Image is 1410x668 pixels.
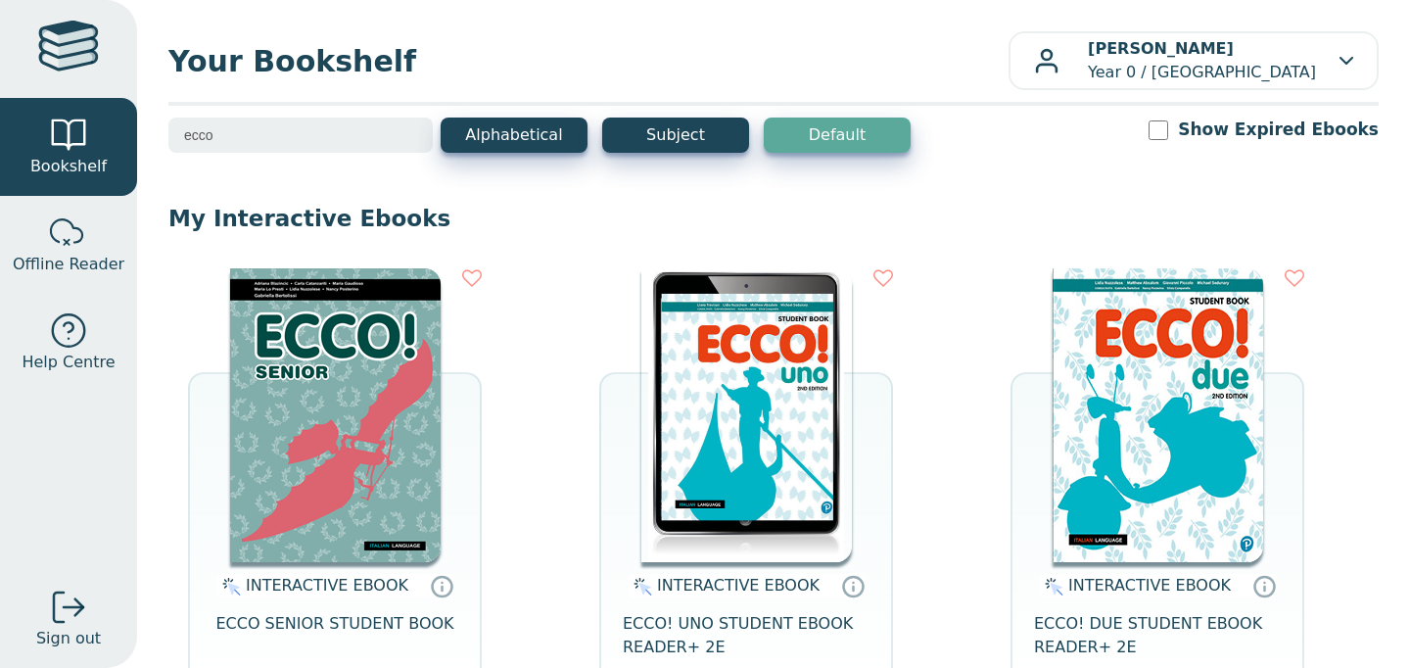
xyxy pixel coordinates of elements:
[1034,612,1281,659] span: ECCO! DUE STUDENT EBOOK READER+ 2E
[1088,39,1234,58] b: [PERSON_NAME]
[841,574,865,597] a: Interactive eBooks are accessed online via the publisher’s portal. They contain interactive resou...
[30,155,107,178] span: Bookshelf
[1178,118,1379,142] label: Show Expired Ebooks
[215,612,453,659] span: ECCO SENIOR STUDENT BOOK
[36,627,101,650] span: Sign out
[1039,575,1063,598] img: interactive.svg
[168,204,1379,233] p: My Interactive Ebooks
[430,574,453,597] a: Interactive eBooks are accessed online via the publisher’s portal. They contain interactive resou...
[628,575,652,598] img: interactive.svg
[641,268,852,562] img: 74f4f897-302e-e711-9b2a-00155d7a440a.png
[230,268,441,562] img: 9a74c41d-3792-446a-842a-d6e39bc59e68.png
[441,118,587,153] button: Alphabetical
[1088,37,1316,84] p: Year 0 / [GEOGRAPHIC_DATA]
[22,351,115,374] span: Help Centre
[246,576,408,595] span: INTERACTIVE EBOOK
[1068,576,1231,595] span: INTERACTIVE EBOOK
[623,612,869,659] span: ECCO! UNO STUDENT EBOOK READER+ 2E
[13,253,124,276] span: Offline Reader
[764,118,911,153] button: Default
[602,118,749,153] button: Subject
[657,576,820,595] span: INTERACTIVE EBOOK
[1252,574,1276,597] a: Interactive eBooks are accessed online via the publisher’s portal. They contain interactive resou...
[1053,268,1263,562] img: a847e2ae-d42e-e711-9b2a-00155d7a440a.jpg
[168,39,1009,83] span: Your Bookshelf
[1009,31,1379,90] button: [PERSON_NAME]Year 0 / [GEOGRAPHIC_DATA]
[216,575,241,598] img: interactive.svg
[168,118,433,153] input: Search bookshelf (E.g: psychology)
